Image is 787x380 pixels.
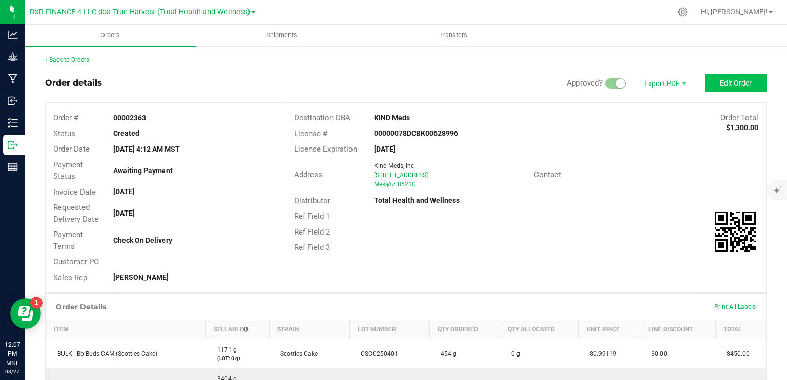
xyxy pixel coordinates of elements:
[374,145,396,153] strong: [DATE]
[721,350,750,357] span: $450.00
[52,350,157,357] span: BULK - Bb Buds CAM (Scotties Cake)
[374,181,389,188] span: Mesa
[705,74,767,92] button: Edit Order
[294,113,350,122] span: Destination DBA
[436,350,457,357] span: 454 g
[726,123,758,132] strong: $1,300.00
[387,181,388,188] span: ,
[294,227,330,237] span: Ref Field 2
[8,118,18,128] inline-svg: Inventory
[5,368,20,375] p: 08/27
[720,113,758,122] span: Order Total
[275,350,318,357] span: Scotties Cake
[374,129,458,137] strong: 00000078DCBK00628996
[578,320,640,339] th: Unit Price
[53,160,83,181] span: Payment Status
[53,230,83,251] span: Payment Terms
[113,273,169,281] strong: [PERSON_NAME]
[8,96,18,106] inline-svg: Inbound
[429,320,500,339] th: Qty Ordered
[113,166,173,175] strong: Awaiting Payment
[294,196,330,205] span: Distributor
[253,31,311,40] span: Shipments
[567,78,603,88] span: Approved?
[374,114,410,122] strong: KIND Meds
[714,303,756,310] span: Print All Labels
[356,350,398,357] span: CSCC250401
[633,74,695,92] li: Export PDF
[113,129,139,137] strong: Created
[701,8,768,16] span: Hi, [PERSON_NAME]!
[46,320,206,339] th: Item
[113,187,135,196] strong: [DATE]
[212,346,237,353] span: 1171 g
[640,320,715,339] th: Line Discount
[294,144,357,154] span: License Expiration
[585,350,616,357] span: $0.99119
[53,273,87,282] span: Sales Rep
[206,320,270,339] th: Sellable
[196,25,368,46] a: Shipments
[53,257,99,266] span: Customer PO
[8,30,18,40] inline-svg: Analytics
[294,129,327,138] span: License #
[53,187,96,197] span: Invoice Date
[349,320,429,339] th: Lot Number
[8,162,18,172] inline-svg: Reports
[294,243,330,252] span: Ref Field 3
[720,79,752,87] span: Edit Order
[8,74,18,84] inline-svg: Manufacturing
[294,212,330,221] span: Ref Field 1
[398,181,416,188] span: 85210
[715,320,766,339] th: Total
[87,31,134,40] span: Orders
[53,113,78,122] span: Order #
[30,297,43,309] iframe: Resource center unread badge
[368,25,540,46] a: Transfers
[506,350,520,357] span: 0 g
[53,129,75,138] span: Status
[212,354,263,362] p: (LOT: 0 g)
[113,209,135,217] strong: [DATE]
[10,298,41,329] iframe: Resource center
[25,25,196,46] a: Orders
[715,212,756,252] img: Scan me!
[8,140,18,150] inline-svg: Outbound
[45,77,102,89] div: Order details
[425,31,481,40] span: Transfers
[374,196,460,204] strong: Total Health and Wellness
[646,350,667,357] span: $0.00
[269,320,349,339] th: Strain
[5,340,20,368] p: 12:07 PM MST
[294,170,322,179] span: Address
[8,52,18,62] inline-svg: Grow
[715,212,756,252] qrcode: 00002363
[500,320,579,339] th: Qty Allocated
[113,145,180,153] strong: [DATE] 4:12 AM MST
[45,56,89,64] a: Back to Orders
[388,181,396,188] span: AZ
[374,172,428,179] span: [STREET_ADDRESS]
[113,114,146,122] strong: 00002363
[534,170,561,179] span: Contact
[374,162,416,170] span: Kind Meds, Inc.
[30,8,250,16] span: DXR FINANCE 4 LLC dba True Harvest (Total Health and Wellness)
[53,203,98,224] span: Requested Delivery Date
[113,236,172,244] strong: Check On Delivery
[53,144,90,154] span: Order Date
[56,303,106,311] h1: Order Details
[676,7,689,17] div: Manage settings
